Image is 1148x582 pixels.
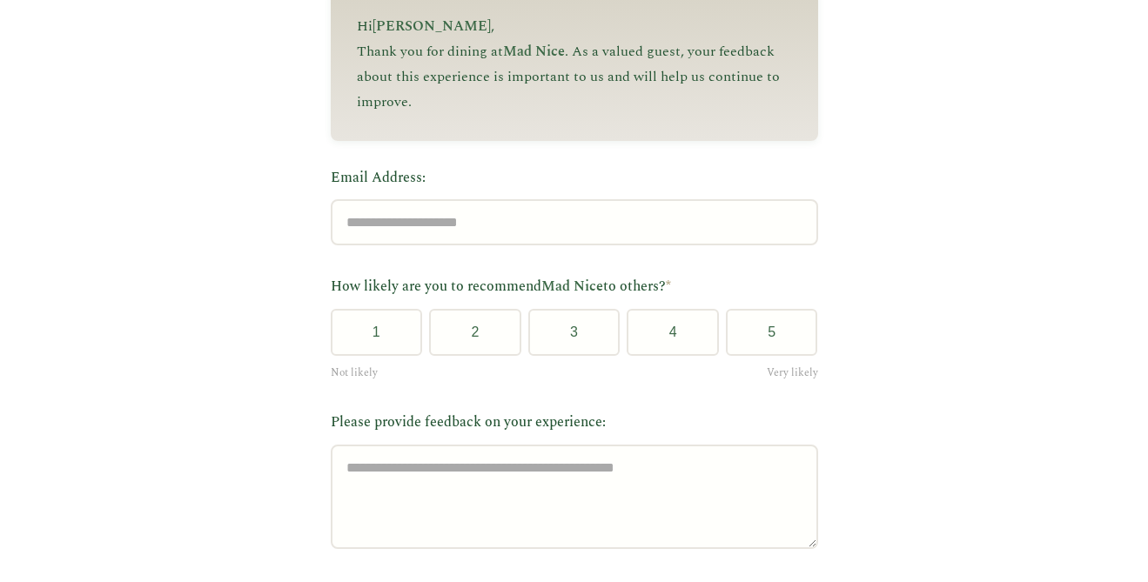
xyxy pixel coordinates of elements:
[528,309,621,356] button: 3
[503,41,565,62] span: Mad Nice
[331,167,818,190] label: Email Address:
[331,411,818,434] label: Please provide feedback on your experience:
[726,309,818,356] button: 5
[331,309,423,356] button: 1
[357,14,792,39] p: Hi ,
[541,276,603,297] span: Mad Nice
[627,309,719,356] button: 4
[331,365,378,381] span: Not likely
[429,309,521,356] button: 2
[373,16,491,37] span: [PERSON_NAME]
[767,365,818,381] span: Very likely
[331,276,818,298] label: How likely are you to recommend to others?
[357,39,792,114] p: Thank you for dining at . As a valued guest, your feedback about this experience is important to ...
